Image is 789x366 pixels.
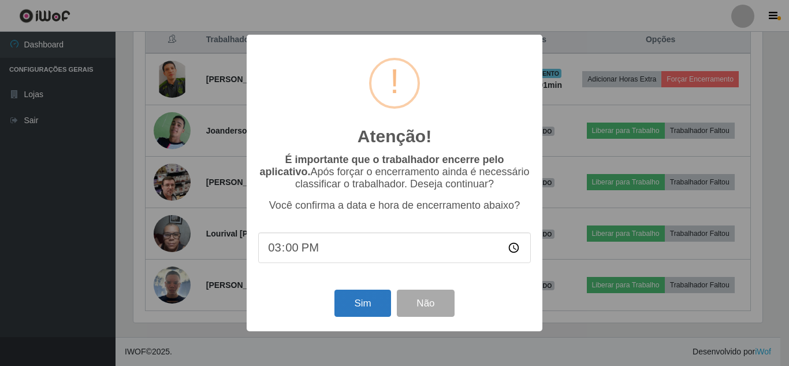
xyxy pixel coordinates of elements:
[258,154,531,190] p: Após forçar o encerramento ainda é necessário classificar o trabalhador. Deseja continuar?
[358,126,431,147] h2: Atenção!
[397,290,454,317] button: Não
[334,290,390,317] button: Sim
[259,154,504,178] b: É importante que o trabalhador encerre pelo aplicativo.
[258,199,531,212] p: Você confirma a data e hora de encerramento abaixo?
